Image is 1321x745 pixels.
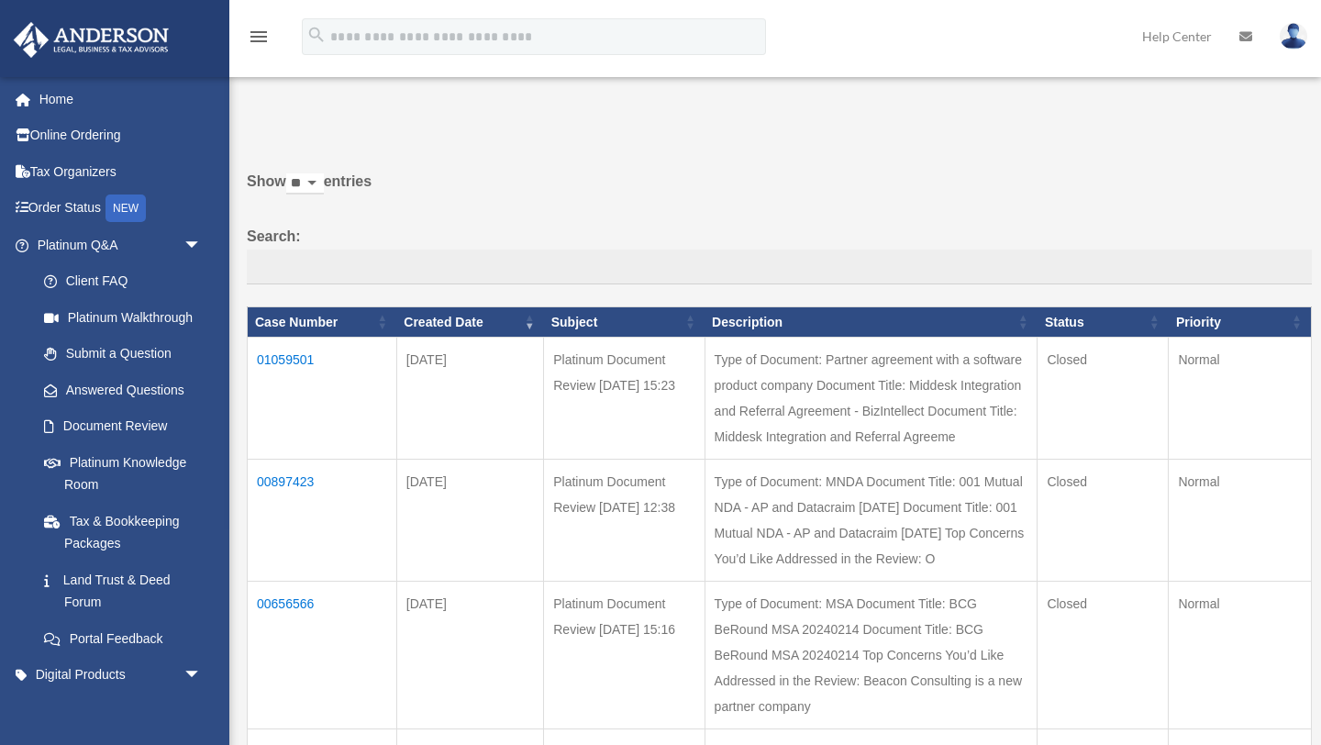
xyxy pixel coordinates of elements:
td: [DATE] [396,460,543,582]
a: Tax Organizers [13,153,229,190]
td: Normal [1169,460,1312,582]
a: Online Ordering [13,117,229,154]
td: 00656566 [248,582,397,729]
a: Platinum Q&Aarrow_drop_down [13,227,220,263]
th: Description: activate to sort column ascending [705,306,1038,338]
th: Priority: activate to sort column ascending [1169,306,1312,338]
span: arrow_drop_down [183,227,220,264]
a: Order StatusNEW [13,190,229,228]
th: Status: activate to sort column ascending [1038,306,1169,338]
td: Closed [1038,338,1169,460]
i: menu [248,26,270,48]
td: Platinum Document Review [DATE] 15:16 [544,582,705,729]
td: 00897423 [248,460,397,582]
td: 01059501 [248,338,397,460]
a: Home [13,81,229,117]
span: arrow_drop_down [183,657,220,695]
td: [DATE] [396,582,543,729]
a: Submit a Question [26,336,220,372]
a: Platinum Knowledge Room [26,444,220,503]
a: Digital Productsarrow_drop_down [13,657,229,694]
a: Document Review [26,408,220,445]
td: Type of Document: MSA Document Title: BCG BeRound MSA 20240214 Document Title: BCG BeRound MSA 20... [705,582,1038,729]
td: Normal [1169,582,1312,729]
a: menu [248,32,270,48]
input: Search: [247,250,1312,284]
i: search [306,25,327,45]
th: Created Date: activate to sort column ascending [396,306,543,338]
td: Platinum Document Review [DATE] 12:38 [544,460,705,582]
td: Closed [1038,460,1169,582]
a: Portal Feedback [26,620,220,657]
th: Case Number: activate to sort column ascending [248,306,397,338]
img: User Pic [1280,23,1307,50]
td: Normal [1169,338,1312,460]
img: Anderson Advisors Platinum Portal [8,22,174,58]
a: Client FAQ [26,263,220,300]
div: NEW [105,195,146,222]
a: Tax & Bookkeeping Packages [26,503,220,562]
td: Type of Document: MNDA Document Title: 001 Mutual NDA - AP and Datacraim [DATE] Document Title: 0... [705,460,1038,582]
a: Platinum Walkthrough [26,299,220,336]
td: Closed [1038,582,1169,729]
td: [DATE] [396,338,543,460]
td: Platinum Document Review [DATE] 15:23 [544,338,705,460]
select: Showentries [286,173,324,195]
label: Search: [247,224,1312,284]
a: Land Trust & Deed Forum [26,562,220,620]
td: Type of Document: Partner agreement with a software product company Document Title: Middesk Integ... [705,338,1038,460]
a: Answered Questions [26,372,211,408]
th: Subject: activate to sort column ascending [544,306,705,338]
label: Show entries [247,169,1312,213]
